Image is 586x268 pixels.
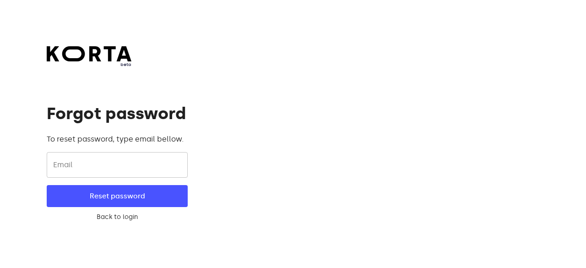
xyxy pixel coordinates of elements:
img: Korta [47,46,131,61]
p: To reset password, type email bellow. [47,134,187,145]
button: Reset password [47,185,187,207]
a: beta [47,46,131,68]
a: Back to login [47,213,187,222]
h1: Forgot password [47,104,187,123]
span: Reset password [61,190,173,202]
span: beta [47,61,131,68]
